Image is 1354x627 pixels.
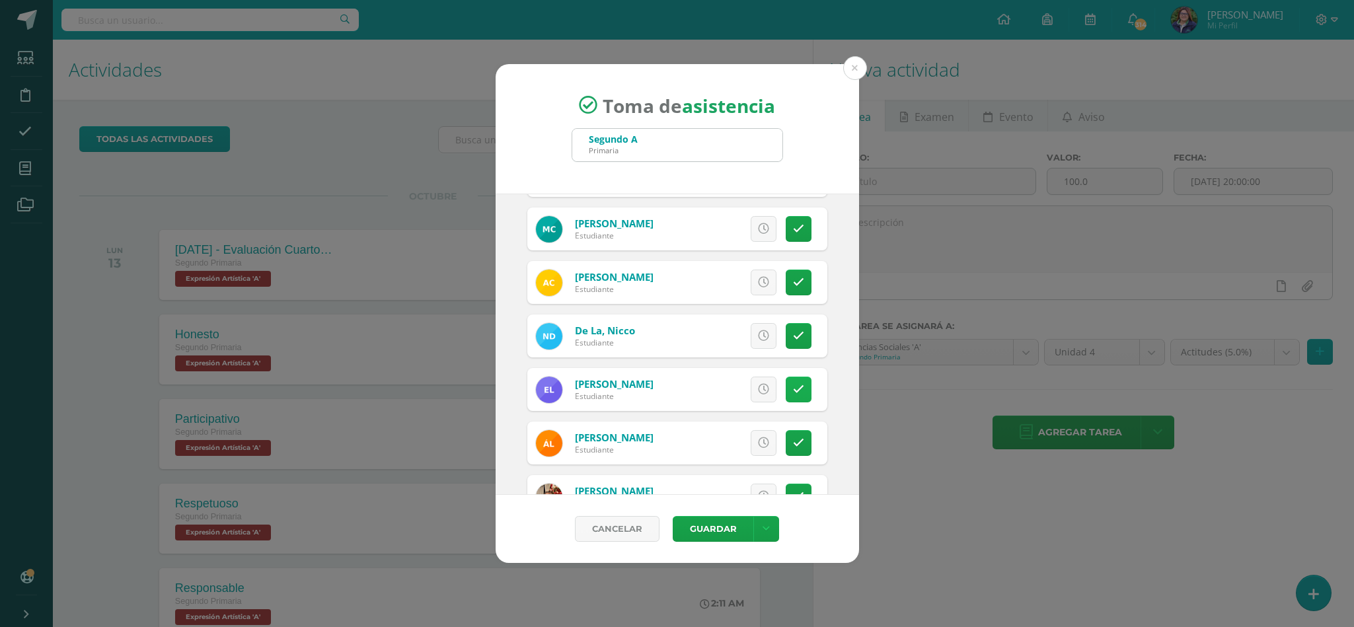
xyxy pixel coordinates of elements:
button: Close (Esc) [843,56,867,80]
div: Estudiante [575,337,635,348]
a: [PERSON_NAME] [575,270,654,283]
img: 49868e3fc3827397d40ae9b06e609c4e.png [536,216,562,242]
a: [PERSON_NAME] [575,431,654,444]
a: Cancelar [575,516,659,542]
div: Estudiante [575,230,654,241]
a: [PERSON_NAME] [575,484,654,498]
a: [PERSON_NAME] [575,377,654,390]
button: Guardar [673,516,753,542]
img: 63746075a2221339edb861a9d96dff5f.png [536,430,562,457]
div: Segundo A [589,133,638,145]
span: Toma de [603,92,775,118]
div: Primaria [589,145,638,155]
img: 1c8b1cbf9f9f316907a4ed6b23f3aca4.png [536,377,562,403]
img: e2502637f370cd200bfe5e09d2981874.png [536,484,562,510]
div: Estudiante [575,444,654,455]
input: Busca un grado o sección aquí... [572,129,782,161]
a: De la, Nicco [575,324,635,337]
strong: asistencia [682,92,775,118]
a: [PERSON_NAME] [575,217,654,230]
img: 12eb017a4bef4e60493051df1a1e1701.png [536,270,562,296]
img: 8a1e21b8128fdbaff9fd671efda254bc.png [536,323,562,350]
div: Estudiante [575,390,654,402]
div: Estudiante [575,283,654,295]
